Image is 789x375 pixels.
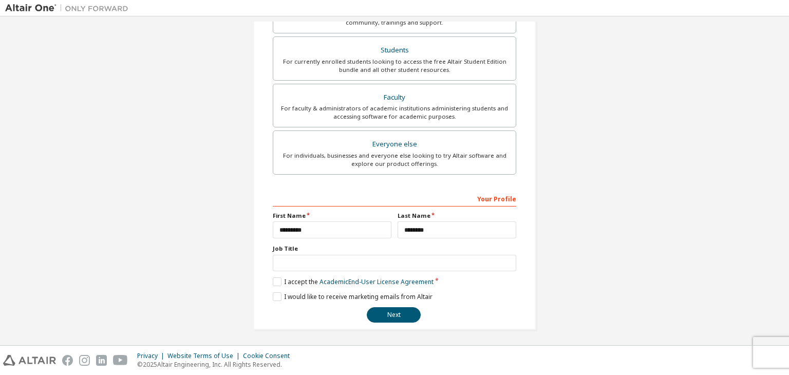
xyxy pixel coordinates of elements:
div: Students [279,43,510,58]
label: Job Title [273,245,516,253]
img: youtube.svg [113,355,128,366]
img: Altair One [5,3,134,13]
img: instagram.svg [79,355,90,366]
label: I would like to receive marketing emails from Altair [273,292,433,301]
button: Next [367,307,421,323]
label: First Name [273,212,391,220]
label: Last Name [398,212,516,220]
img: facebook.svg [62,355,73,366]
div: Website Terms of Use [167,352,243,360]
div: Cookie Consent [243,352,296,360]
div: For faculty & administrators of academic institutions administering students and accessing softwa... [279,104,510,121]
a: Academic End-User License Agreement [320,277,434,286]
label: I accept the [273,277,434,286]
div: Everyone else [279,137,510,152]
div: Faculty [279,90,510,105]
div: Privacy [137,352,167,360]
p: © 2025 Altair Engineering, Inc. All Rights Reserved. [137,360,296,369]
div: For individuals, businesses and everyone else looking to try Altair software and explore our prod... [279,152,510,168]
div: For currently enrolled students looking to access the free Altair Student Edition bundle and all ... [279,58,510,74]
img: altair_logo.svg [3,355,56,366]
div: Your Profile [273,190,516,207]
img: linkedin.svg [96,355,107,366]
